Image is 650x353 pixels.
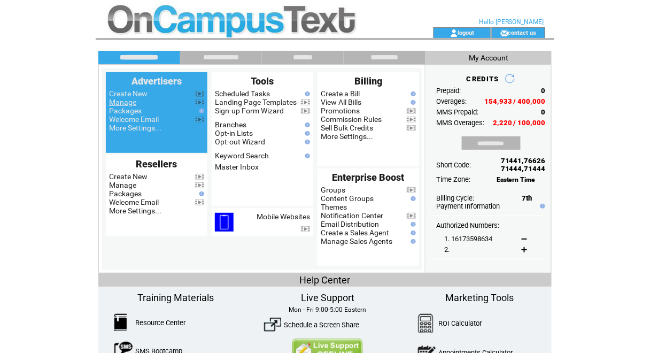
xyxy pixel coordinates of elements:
img: video.png [301,99,310,105]
img: video.png [407,125,416,131]
a: Sell Bulk Credits [321,124,373,132]
a: Groups [321,186,345,194]
a: Scheduled Tasks [215,89,270,98]
span: 2. [444,245,450,254]
img: video.png [301,226,310,232]
img: help.gif [408,91,416,96]
a: Payment Information [436,202,500,210]
a: Resource Center [135,319,185,327]
span: Billing [354,75,382,87]
a: Packages [109,189,142,198]
img: contact_us_icon.gif [500,29,508,37]
a: Create a Sales Agent [321,228,389,237]
a: Keyword Search [215,151,269,160]
span: Prepaid: [436,87,461,95]
span: Resellers [136,158,177,170]
img: video.png [195,182,204,188]
span: MMS Overages: [436,119,484,127]
span: Overages: [436,97,467,105]
img: help.gif [303,131,310,136]
img: video.png [407,108,416,114]
img: help.gif [538,204,545,209]
img: video.png [407,117,416,122]
img: help.gif [197,191,204,196]
a: logout [458,29,475,36]
a: Notification Center [321,211,383,220]
span: 71441,76626 71444,71444 [501,157,546,173]
span: 0 [541,108,546,116]
a: Welcome Email [109,115,159,124]
span: 1. 16173598634 [444,235,492,243]
img: help.gif [408,222,416,227]
a: Opt-out Wizard [215,137,265,146]
span: Authorized Numbers: [436,221,499,229]
a: Mobile Websites [257,212,310,221]
img: help.gif [303,91,310,96]
a: More Settings... [109,206,161,215]
img: video.png [301,108,310,114]
img: ResourceCenter.png [114,314,127,331]
img: account_icon.gif [450,29,458,37]
span: CREDITS [467,75,499,83]
span: 7th [522,194,532,202]
img: help.gif [303,122,310,127]
a: Create New [109,172,148,181]
span: Tools [251,75,274,87]
a: Packages [109,106,142,115]
span: 2,220 / 100,000 [493,119,546,127]
img: help.gif [408,231,416,235]
a: Content Groups [321,194,374,203]
img: video.png [407,213,416,219]
a: Commission Rules [321,115,382,124]
span: Mon - Fri 9:00-5:00 Eastern [289,306,366,313]
img: ScreenShare.png [264,316,281,333]
span: Enterprise Boost [332,172,405,183]
a: View All Bills [321,98,361,106]
span: Hello [PERSON_NAME] [479,18,544,26]
img: help.gif [408,100,416,105]
span: Help Center [300,274,351,286]
span: Eastern Time [497,176,536,183]
img: help.gif [408,239,416,244]
a: Opt-in Lists [215,129,253,137]
span: Marketing Tools [445,292,514,303]
a: ROI Calculator [438,319,482,327]
a: Welcome Email [109,198,159,206]
img: video.png [195,99,204,105]
a: Manage [109,98,136,106]
a: Email Distribution [321,220,379,228]
a: Landing Page Templates [215,98,297,106]
a: Create New [109,89,148,98]
img: mobile-websites.png [215,213,234,232]
img: video.png [407,187,416,193]
span: 0 [541,87,546,95]
a: Manage [109,181,136,189]
span: Billing Cycle: [436,194,474,202]
a: More Settings... [321,132,373,141]
img: video.png [195,117,204,122]
a: Themes [321,203,347,211]
img: help.gif [303,140,310,144]
span: Time Zone: [436,175,470,183]
a: Manage Sales Agents [321,237,392,245]
span: Advertisers [131,75,182,87]
a: Sign-up Form Wizard [215,106,284,115]
a: Master Inbox [215,163,259,171]
a: Schedule a Screen Share [284,321,360,329]
img: help.gif [408,196,416,201]
a: More Settings... [109,124,161,132]
span: Live Support [301,292,354,303]
span: Training Materials [137,292,214,303]
span: Short Code: [436,161,471,169]
span: MMS Prepaid: [436,108,478,116]
img: video.png [195,174,204,180]
img: help.gif [303,154,310,158]
a: Branches [215,120,246,129]
img: video.png [195,199,204,205]
a: Create a Bill [321,89,360,98]
span: 154,933 / 400,000 [484,97,546,105]
a: contact us [508,29,537,36]
span: My Account [469,53,508,62]
img: help.gif [197,109,204,113]
a: Promotions [321,106,360,115]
